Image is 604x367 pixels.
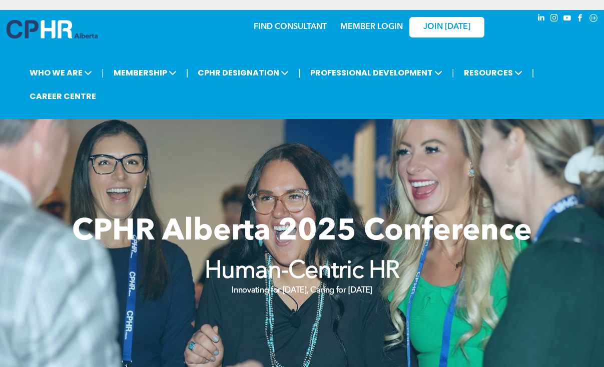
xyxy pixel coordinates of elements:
[186,62,189,83] li: |
[461,63,525,82] span: RESOURCES
[27,87,99,105] a: CAREER CENTRE
[452,62,454,83] li: |
[27,63,95,82] span: WHO WE ARE
[340,23,403,31] a: MEMBER LOGIN
[195,63,292,82] span: CPHR DESIGNATION
[298,62,301,83] li: |
[575,12,586,26] a: facebook
[549,12,560,26] a: instagram
[232,286,372,294] strong: Innovating for [DATE], Caring for [DATE]
[102,62,104,83] li: |
[588,12,599,26] a: Social network
[205,259,400,283] strong: Human-Centric HR
[532,62,534,83] li: |
[562,12,573,26] a: youtube
[409,17,484,37] a: JOIN [DATE]
[254,23,327,31] a: FIND CONSULTANT
[536,12,547,26] a: linkedin
[423,22,470,32] span: JOIN [DATE]
[7,20,98,38] img: A blue and white logo for cp alberta
[307,63,445,82] span: PROFESSIONAL DEVELOPMENT
[111,63,180,82] span: MEMBERSHIP
[72,217,532,247] span: CPHR Alberta 2025 Conference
